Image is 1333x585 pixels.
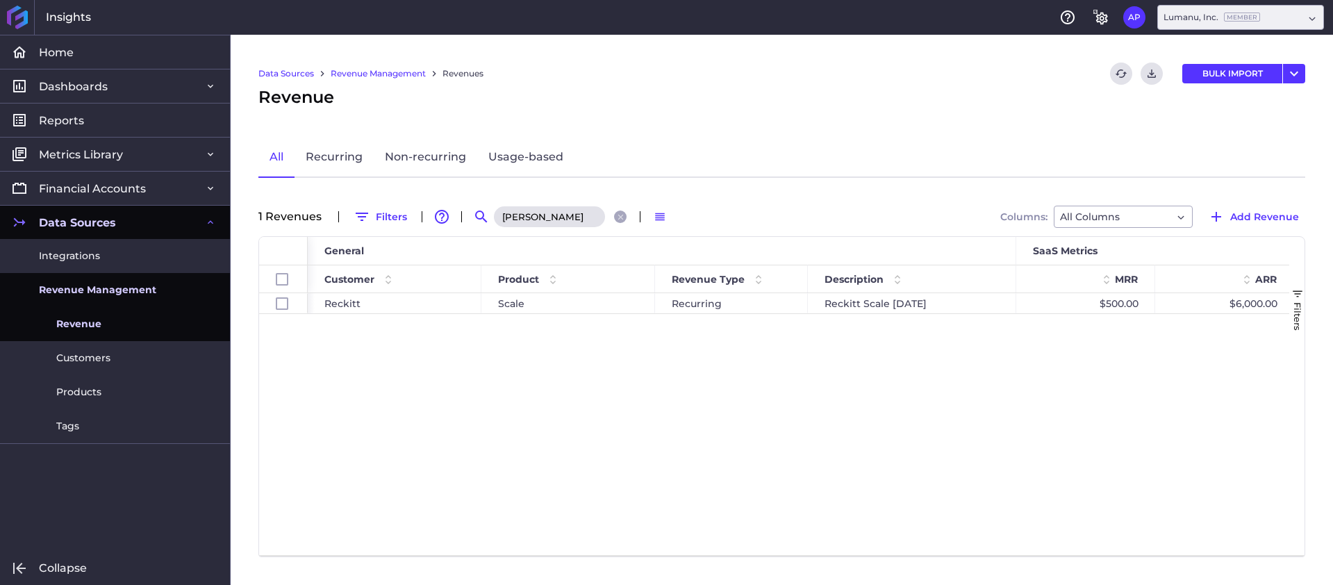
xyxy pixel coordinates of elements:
span: Revenue Management [39,283,156,297]
a: Non-recurring [374,138,477,178]
button: BULK IMPORT [1182,64,1282,83]
span: ARR [1255,273,1277,286]
div: 1 Revenue s [258,211,330,222]
div: $500.00 [1016,293,1155,313]
span: Customer [324,273,374,286]
span: All Columns [1060,208,1120,225]
span: Collapse [39,561,87,575]
button: Filters [347,206,413,228]
span: Revenue Type [672,273,745,286]
button: Close search [614,211,627,223]
span: Filters [1292,302,1303,331]
span: General [324,245,364,257]
span: Metrics Library [39,147,123,162]
a: Recurring [295,138,374,178]
span: Columns: [1000,212,1048,222]
button: Download [1141,63,1163,85]
button: Refresh [1110,63,1132,85]
button: General Settings [1090,6,1112,28]
span: Customers [56,351,110,365]
button: User Menu [1123,6,1145,28]
span: Add Revenue [1230,209,1299,224]
span: Scale [498,294,524,313]
div: Press SPACE to select this row. [259,293,308,314]
div: Dropdown select [1054,206,1193,228]
span: Data Sources [39,215,116,230]
button: Add Revenue [1202,206,1305,228]
a: Usage-based [477,138,574,178]
div: Lumanu, Inc. [1164,11,1260,24]
div: Recurring [655,293,808,313]
button: Help [1057,6,1079,28]
div: Dropdown select [1157,5,1324,30]
span: Reckitt [324,294,361,313]
a: Revenue Management [331,67,426,80]
span: Description [825,273,884,286]
span: Products [56,385,101,399]
span: Reports [39,113,84,128]
a: All [258,138,295,178]
a: Data Sources [258,67,314,80]
span: MRR [1115,273,1138,286]
span: Revenue [258,85,334,110]
span: Revenue [56,317,101,331]
button: Search by [470,206,492,228]
ins: Member [1224,13,1260,22]
span: Tags [56,419,79,434]
span: Integrations [39,249,100,263]
div: $6,000.00 [1155,293,1294,313]
span: SaaS Metrics [1033,245,1098,257]
div: Reckitt Scale [DATE] [808,293,1016,313]
a: Revenues [442,67,483,80]
span: Dashboards [39,79,108,94]
span: Home [39,45,74,60]
button: User Menu [1283,64,1305,83]
span: Product [498,273,539,286]
span: Financial Accounts [39,181,146,196]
